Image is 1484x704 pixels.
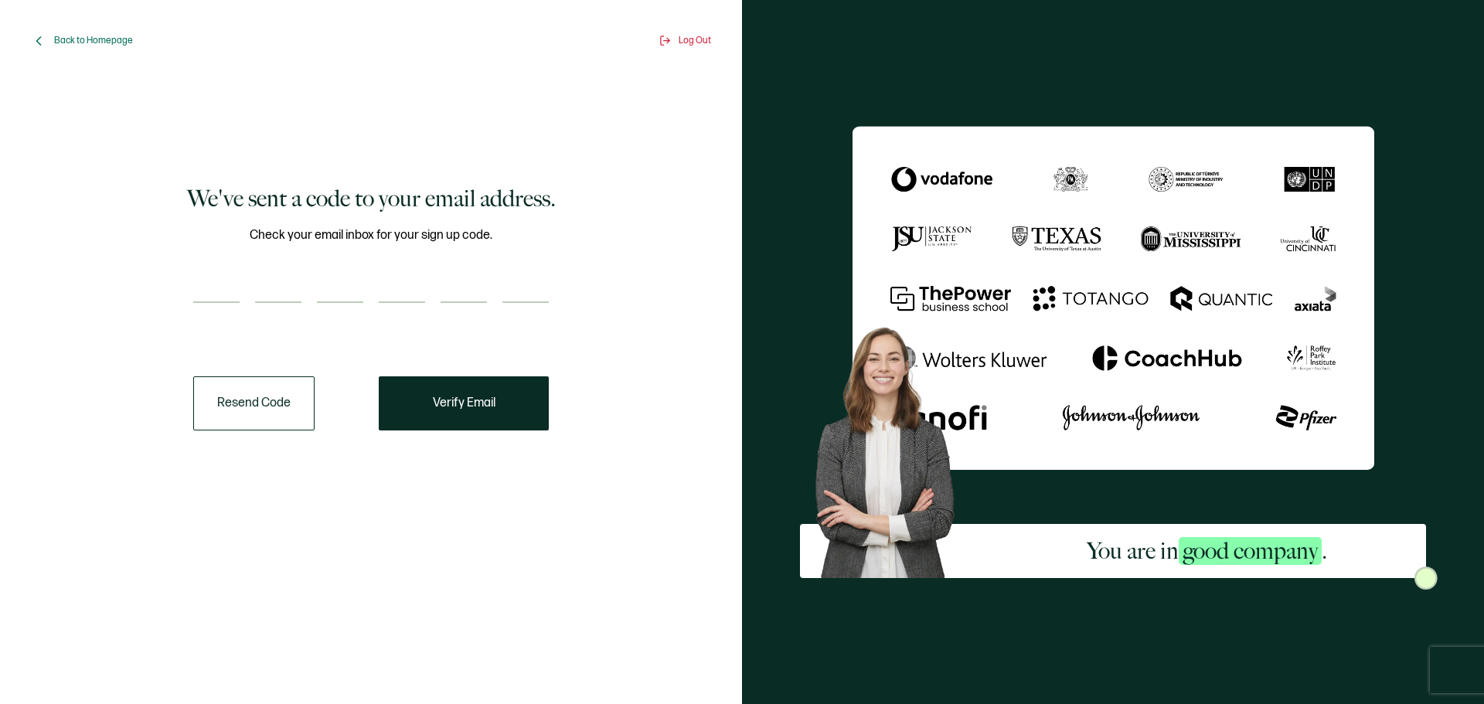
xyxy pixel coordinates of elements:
[54,35,133,46] span: Back to Homepage
[433,397,495,410] span: Verify Email
[193,376,315,430] button: Resend Code
[1179,537,1322,565] span: good company
[250,226,492,245] span: Check your email inbox for your sign up code.
[1087,536,1327,566] h2: You are in .
[800,315,988,578] img: Sertifier Signup - You are in <span class="strong-h">good company</span>. Hero
[679,35,711,46] span: Log Out
[1414,566,1438,590] img: Sertifier Signup
[853,126,1374,470] img: Sertifier We've sent a code to your email address.
[187,183,556,214] h1: We've sent a code to your email address.
[379,376,549,430] button: Verify Email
